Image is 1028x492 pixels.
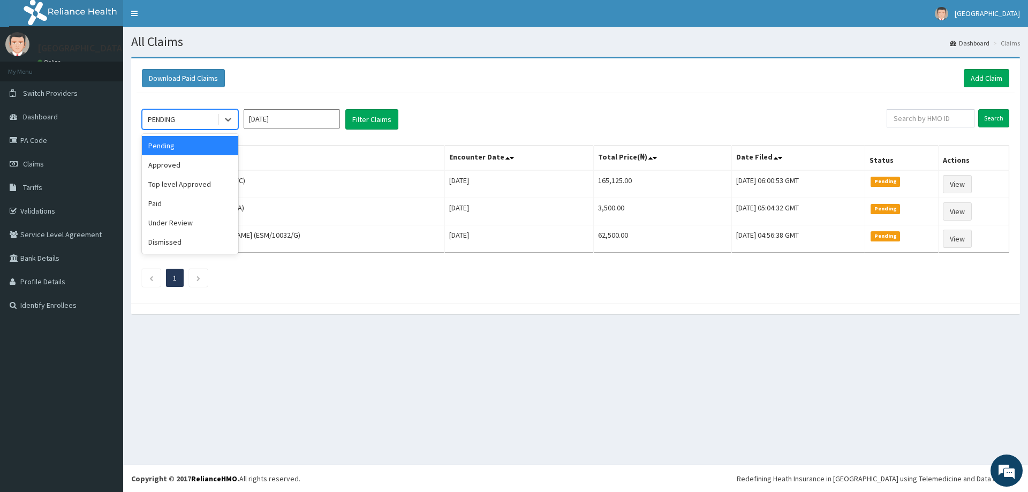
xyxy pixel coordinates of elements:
[23,112,58,122] span: Dashboard
[594,146,732,171] th: Total Price(₦)
[444,170,594,198] td: [DATE]
[871,231,900,241] span: Pending
[142,194,238,213] div: Paid
[142,136,238,155] div: Pending
[244,109,340,128] input: Select Month and Year
[131,35,1020,49] h1: All Claims
[887,109,974,127] input: Search by HMO ID
[737,473,1020,484] div: Redefining Heath Insurance in [GEOGRAPHIC_DATA] using Telemedicine and Data Science!
[142,146,445,171] th: Name
[871,177,900,186] span: Pending
[594,198,732,225] td: 3,500.00
[943,175,972,193] a: View
[20,54,43,80] img: d_794563401_company_1708531726252_794563401
[594,225,732,253] td: 62,500.00
[142,69,225,87] button: Download Paid Claims
[732,198,865,225] td: [DATE] 05:04:32 GMT
[131,474,239,483] strong: Copyright © 2017 .
[173,273,177,283] a: Page 1 is your current page
[23,88,78,98] span: Switch Providers
[5,32,29,56] img: User Image
[23,159,44,169] span: Claims
[444,146,594,171] th: Encounter Date
[871,204,900,214] span: Pending
[943,230,972,248] a: View
[176,5,201,31] div: Minimize live chat window
[594,170,732,198] td: 165,125.00
[142,170,445,198] td: [PERSON_NAME] (TBC/10030/C)
[142,155,238,175] div: Approved
[142,198,445,225] td: [PERSON_NAME] (ENP/10557/A)
[345,109,398,130] button: Filter Claims
[142,175,238,194] div: Top level Approved
[5,292,204,330] textarea: Type your message and hit 'Enter'
[991,39,1020,48] li: Claims
[62,135,148,243] span: We're online!
[196,273,201,283] a: Next page
[142,225,445,253] td: [PERSON_NAME] [PERSON_NAME] (ESM/10032/G)
[964,69,1009,87] a: Add Claim
[37,58,63,66] a: Online
[935,7,948,20] img: User Image
[865,146,939,171] th: Status
[142,213,238,232] div: Under Review
[732,225,865,253] td: [DATE] 04:56:38 GMT
[37,43,126,53] p: [GEOGRAPHIC_DATA]
[732,146,865,171] th: Date Filed
[191,474,237,483] a: RelianceHMO
[149,273,154,283] a: Previous page
[444,198,594,225] td: [DATE]
[955,9,1020,18] span: [GEOGRAPHIC_DATA]
[943,202,972,221] a: View
[978,109,1009,127] input: Search
[950,39,989,48] a: Dashboard
[732,170,865,198] td: [DATE] 06:00:53 GMT
[444,225,594,253] td: [DATE]
[142,232,238,252] div: Dismissed
[23,183,42,192] span: Tariffs
[939,146,1009,171] th: Actions
[123,465,1028,492] footer: All rights reserved.
[56,60,180,74] div: Chat with us now
[148,114,175,125] div: PENDING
